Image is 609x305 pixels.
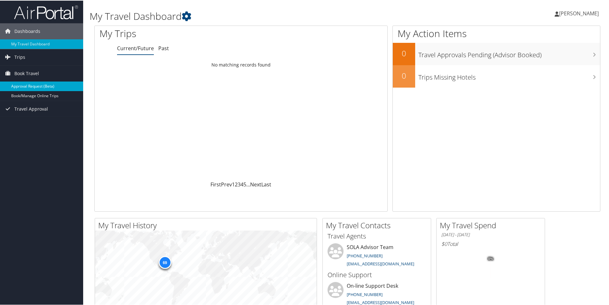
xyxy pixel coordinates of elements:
[555,3,605,22] a: [PERSON_NAME]
[14,65,39,81] span: Book Travel
[158,44,169,51] a: Past
[158,255,171,268] div: 69
[235,180,238,187] a: 2
[261,180,271,187] a: Last
[14,23,40,39] span: Dashboards
[238,180,241,187] a: 3
[99,26,261,40] h1: My Trips
[559,9,599,16] span: [PERSON_NAME]
[441,240,447,247] span: $0
[232,180,235,187] a: 1
[418,69,600,81] h3: Trips Missing Hotels
[347,260,414,266] a: [EMAIL_ADDRESS][DOMAIN_NAME]
[90,9,433,22] h1: My Travel Dashboard
[347,291,383,297] a: [PHONE_NUMBER]
[98,219,317,230] h2: My Travel History
[14,49,25,65] span: Trips
[393,42,600,65] a: 0Travel Approvals Pending (Advisor Booked)
[393,65,600,87] a: 0Trips Missing Hotels
[210,180,221,187] a: First
[95,59,387,70] td: No matching records found
[328,231,426,240] h3: Travel Agents
[347,299,414,305] a: [EMAIL_ADDRESS][DOMAIN_NAME]
[326,219,431,230] h2: My Travel Contacts
[328,270,426,279] h3: Online Support
[117,44,154,51] a: Current/Future
[14,100,48,116] span: Travel Approval
[441,231,540,237] h6: [DATE] - [DATE]
[250,180,261,187] a: Next
[393,47,415,58] h2: 0
[243,180,246,187] a: 5
[324,243,429,269] li: SOLA Advisor Team
[14,4,78,19] img: airportal-logo.png
[393,26,600,40] h1: My Action Items
[241,180,243,187] a: 4
[440,219,545,230] h2: My Travel Spend
[347,252,383,258] a: [PHONE_NUMBER]
[221,180,232,187] a: Prev
[393,70,415,81] h2: 0
[441,240,540,247] h6: Total
[488,256,493,260] tspan: 0%
[418,47,600,59] h3: Travel Approvals Pending (Advisor Booked)
[246,180,250,187] span: …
